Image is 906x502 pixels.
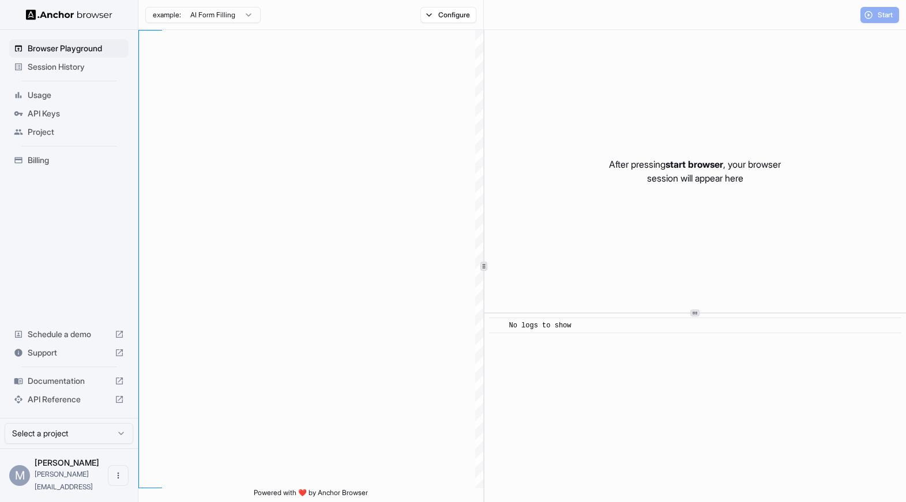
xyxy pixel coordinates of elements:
span: Usage [28,89,124,101]
div: Session History [9,58,129,76]
span: Powered with ❤️ by Anchor Browser [254,488,368,502]
span: API Keys [28,108,124,119]
div: Project [9,123,129,141]
div: Browser Playground [9,39,129,58]
p: After pressing , your browser session will appear here [609,157,781,185]
img: Anchor Logo [26,9,112,20]
span: Documentation [28,375,110,387]
div: M [9,465,30,486]
span: start browser [666,158,723,170]
span: API Reference [28,394,110,405]
span: example: [153,10,181,20]
span: No logs to show [509,322,571,330]
span: Schedule a demo [28,329,110,340]
span: Support [28,347,110,358]
div: Usage [9,86,129,104]
span: ​ [495,320,501,331]
span: Project [28,126,124,138]
span: Miki Pokryvailo [35,458,99,467]
div: Documentation [9,372,129,390]
button: Configure [420,7,476,23]
span: Session History [28,61,124,73]
div: API Reference [9,390,129,409]
span: Browser Playground [28,43,124,54]
div: Support [9,344,129,362]
div: Billing [9,151,129,169]
span: miki@yutori.ai [35,470,93,491]
button: Open menu [108,465,129,486]
div: API Keys [9,104,129,123]
span: Billing [28,154,124,166]
div: Schedule a demo [9,325,129,344]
